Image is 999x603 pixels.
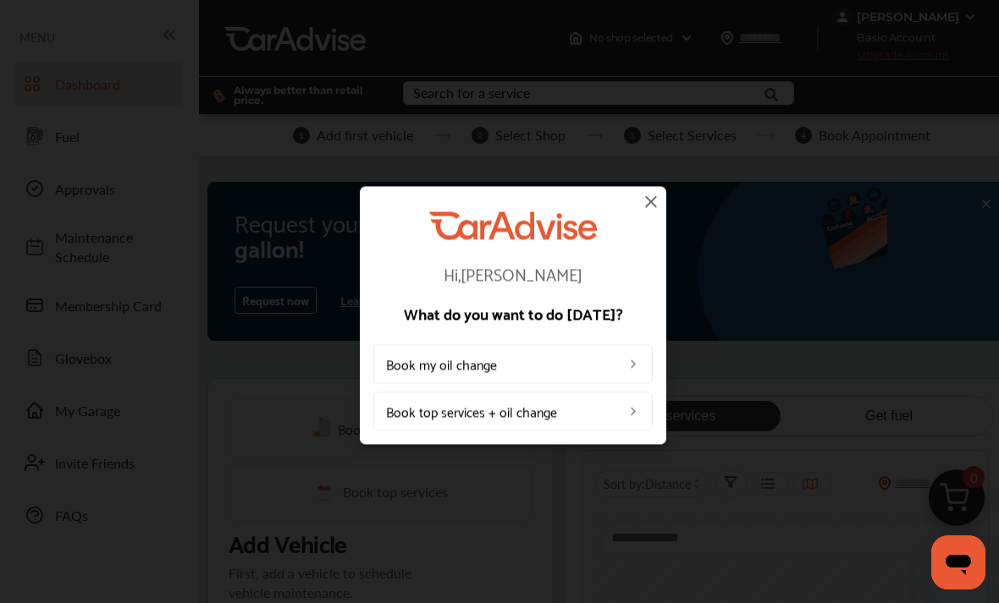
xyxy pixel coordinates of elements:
[429,211,597,239] img: CarAdvise Logo
[373,265,653,282] p: Hi, [PERSON_NAME]
[373,344,653,383] a: Book my oil change
[641,191,661,211] img: close-icon.a004319c.svg
[373,392,653,430] a: Book top services + oil change
[626,404,640,418] img: left_arrow_icon.0f472efe.svg
[373,305,653,321] p: What do you want to do [DATE]?
[931,535,985,589] iframe: Button to launch messaging window
[626,357,640,370] img: left_arrow_icon.0f472efe.svg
